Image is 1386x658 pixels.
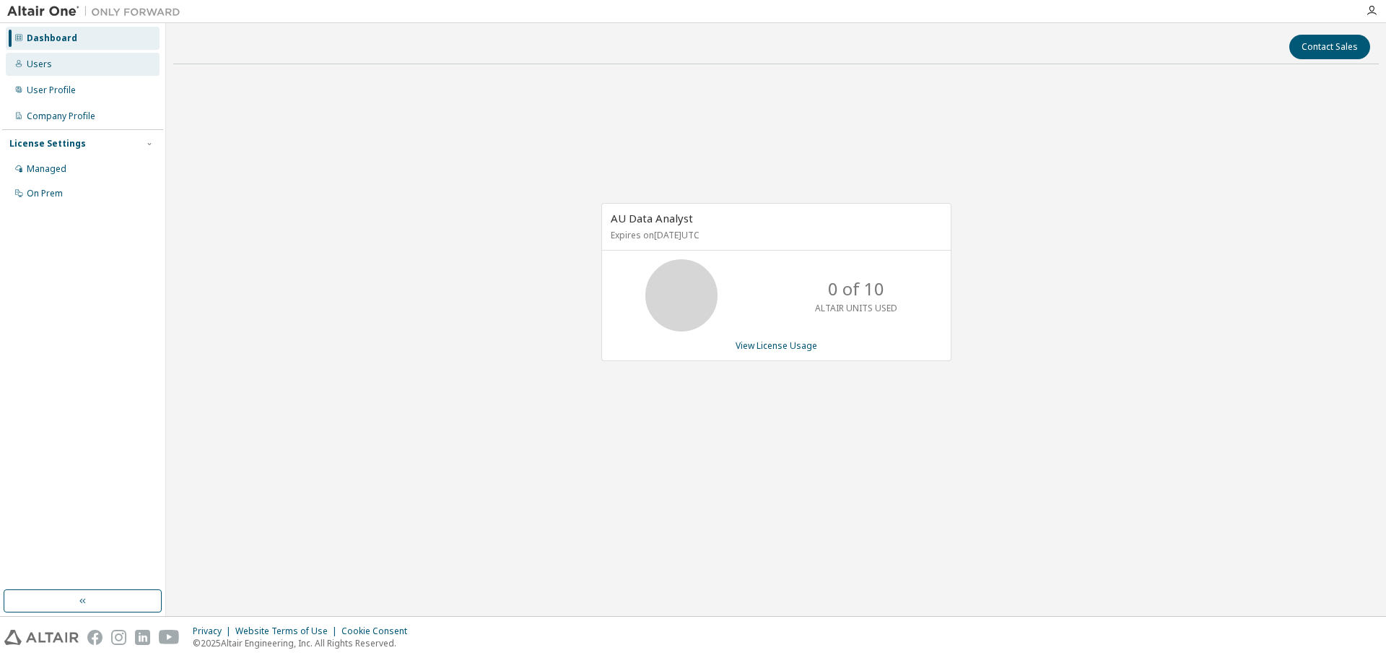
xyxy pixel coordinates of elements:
div: Company Profile [27,111,95,122]
p: 0 of 10 [828,277,884,301]
div: Website Terms of Use [235,625,341,637]
p: Expires on [DATE] UTC [611,229,938,241]
div: Cookie Consent [341,625,416,637]
span: AU Data Analyst [611,211,693,225]
img: altair_logo.svg [4,630,79,645]
div: Dashboard [27,33,77,44]
p: © 2025 Altair Engineering, Inc. All Rights Reserved. [193,637,416,649]
div: On Prem [27,188,63,199]
img: facebook.svg [87,630,103,645]
img: youtube.svg [159,630,180,645]
div: Users [27,59,52,70]
a: View License Usage [736,339,817,352]
div: User Profile [27,85,76,96]
img: instagram.svg [111,630,126,645]
p: ALTAIR UNITS USED [815,302,897,314]
img: Altair One [7,4,188,19]
div: License Settings [9,138,86,150]
button: Contact Sales [1289,35,1370,59]
img: linkedin.svg [135,630,150,645]
div: Managed [27,163,66,175]
div: Privacy [193,625,235,637]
